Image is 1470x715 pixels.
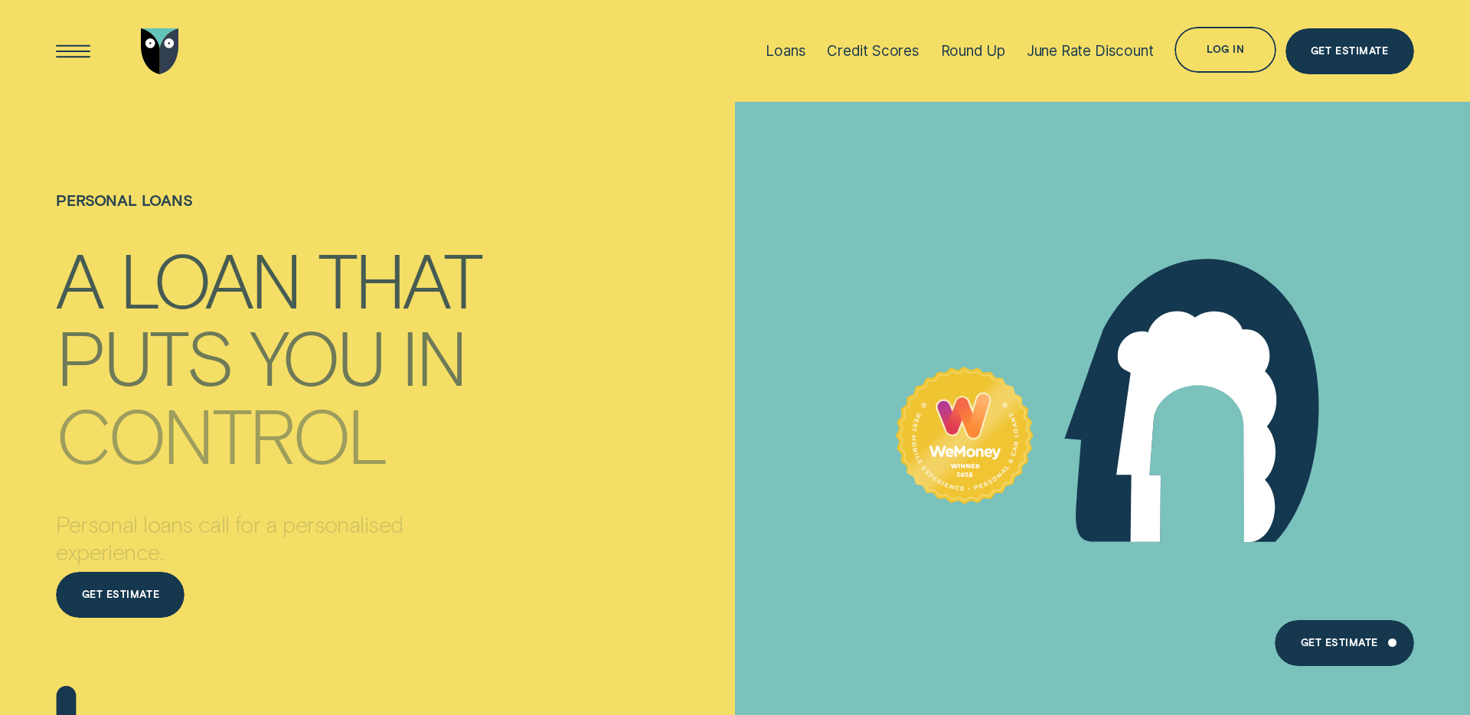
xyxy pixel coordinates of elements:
p: Personal loans call for a personalised experience. [56,511,498,566]
div: that [318,242,481,313]
div: A [56,242,102,313]
div: Credit Scores [827,42,920,60]
div: June Rate Discount [1027,42,1154,60]
div: Loans [766,42,805,60]
a: Get Estimate [1275,620,1413,666]
div: you [250,319,384,390]
img: Wisr [141,28,179,74]
button: Log in [1174,27,1276,73]
h4: A loan that puts you in control [56,235,498,449]
div: puts [56,319,231,390]
a: Get Estimate [1285,28,1414,74]
button: Open Menu [51,28,96,74]
div: in [401,319,465,390]
h1: Personal loans [56,191,498,238]
a: Get estimate [56,572,185,618]
div: Round Up [941,42,1006,60]
div: loan [119,242,299,313]
div: control [56,398,386,469]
